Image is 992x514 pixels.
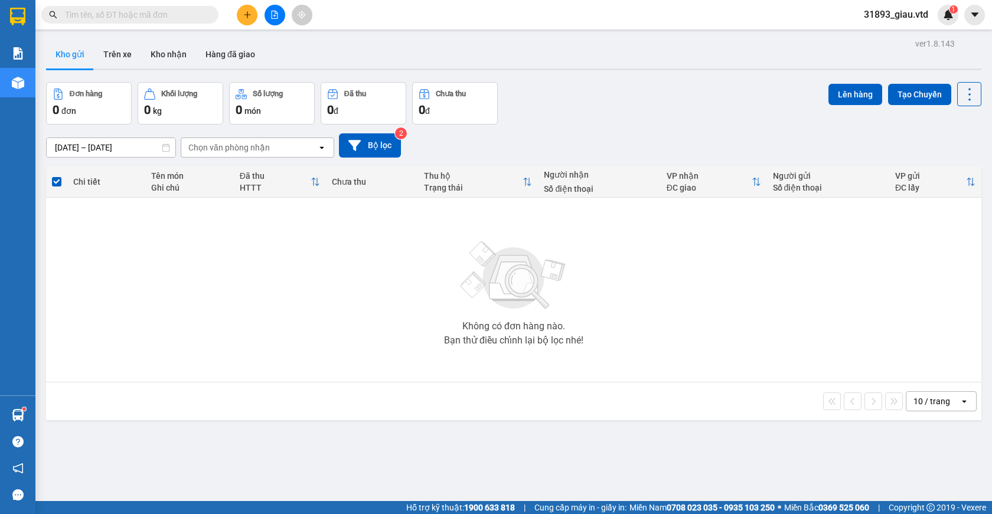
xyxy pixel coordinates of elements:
div: ĐC giao [667,183,752,192]
div: Chi tiết [73,177,139,186]
span: caret-down [970,9,980,20]
div: Người gửi [773,171,883,181]
img: icon-new-feature [943,9,954,20]
button: Trên xe [94,40,141,68]
span: search [49,11,57,19]
span: plus [243,11,252,19]
span: message [12,489,24,500]
div: Thu hộ [424,171,523,181]
span: 0 [144,103,151,117]
span: Cung cấp máy in - giấy in: [534,501,626,514]
span: 31893_giau.vtd [854,7,938,22]
input: Select a date range. [47,138,175,157]
button: Đơn hàng0đơn [46,82,132,125]
span: đ [334,106,338,116]
span: file-add [270,11,279,19]
div: 10 / trang [913,395,950,407]
img: svg+xml;base64,PHN2ZyBjbGFzcz0ibGlzdC1wbHVnX19zdmciIHhtbG5zPSJodHRwOi8vd3d3LnczLm9yZy8yMDAwL3N2Zy... [455,234,573,317]
span: ⚪️ [778,505,781,510]
sup: 1 [949,5,958,14]
span: Miền Bắc [784,501,869,514]
div: Đơn hàng [70,90,102,98]
span: 0 [327,103,334,117]
div: Số điện thoại [773,183,883,192]
button: aim [292,5,312,25]
span: món [244,106,261,116]
div: Trạng thái [424,183,523,192]
svg: open [960,397,969,406]
input: Tìm tên, số ĐT hoặc mã đơn [65,8,204,21]
div: Đã thu [344,90,366,98]
th: Toggle SortBy [234,166,326,198]
button: Đã thu0đ [321,82,406,125]
sup: 1 [22,407,26,411]
img: solution-icon [12,47,24,60]
img: warehouse-icon [12,77,24,89]
strong: 0708 023 035 - 0935 103 250 [667,503,775,512]
button: caret-down [964,5,985,25]
span: copyright [926,503,935,512]
div: Bạn thử điều chỉnh lại bộ lọc nhé! [444,336,583,345]
span: notification [12,463,24,474]
span: kg [153,106,162,116]
button: Bộ lọc [339,133,401,158]
span: 0 [53,103,59,117]
div: Không có đơn hàng nào. [462,322,565,331]
div: Chọn văn phòng nhận [188,142,270,153]
button: Lên hàng [828,84,882,105]
span: đ [425,106,430,116]
button: Tạo Chuyến [888,84,951,105]
div: HTTT [240,183,311,192]
span: Miền Nam [629,501,775,514]
div: VP gửi [895,171,966,181]
div: Chưa thu [332,177,412,186]
img: logo-vxr [10,8,25,25]
strong: 1900 633 818 [464,503,515,512]
th: Toggle SortBy [418,166,539,198]
div: Chưa thu [436,90,466,98]
span: 1 [951,5,955,14]
button: plus [237,5,257,25]
button: Số lượng0món [229,82,315,125]
span: | [878,501,880,514]
span: đơn [61,106,76,116]
span: Hỗ trợ kỹ thuật: [406,501,515,514]
button: Khối lượng0kg [138,82,223,125]
span: | [524,501,526,514]
span: 0 [419,103,425,117]
strong: 0369 525 060 [818,503,869,512]
button: Chưa thu0đ [412,82,498,125]
div: Người nhận [544,170,654,179]
div: Tên món [151,171,228,181]
button: Kho gửi [46,40,94,68]
div: Đã thu [240,171,311,181]
div: VP nhận [667,171,752,181]
span: aim [298,11,306,19]
div: ver 1.8.143 [915,37,955,50]
img: warehouse-icon [12,409,24,421]
div: Số lượng [253,90,283,98]
div: ĐC lấy [895,183,966,192]
sup: 2 [395,127,407,139]
button: Hàng đã giao [196,40,265,68]
div: Khối lượng [161,90,197,98]
svg: open [317,143,327,152]
span: 0 [236,103,242,117]
button: file-add [265,5,285,25]
th: Toggle SortBy [661,166,767,198]
th: Toggle SortBy [889,166,981,198]
div: Số điện thoại [544,184,654,194]
button: Kho nhận [141,40,196,68]
span: question-circle [12,436,24,447]
div: Ghi chú [151,183,228,192]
